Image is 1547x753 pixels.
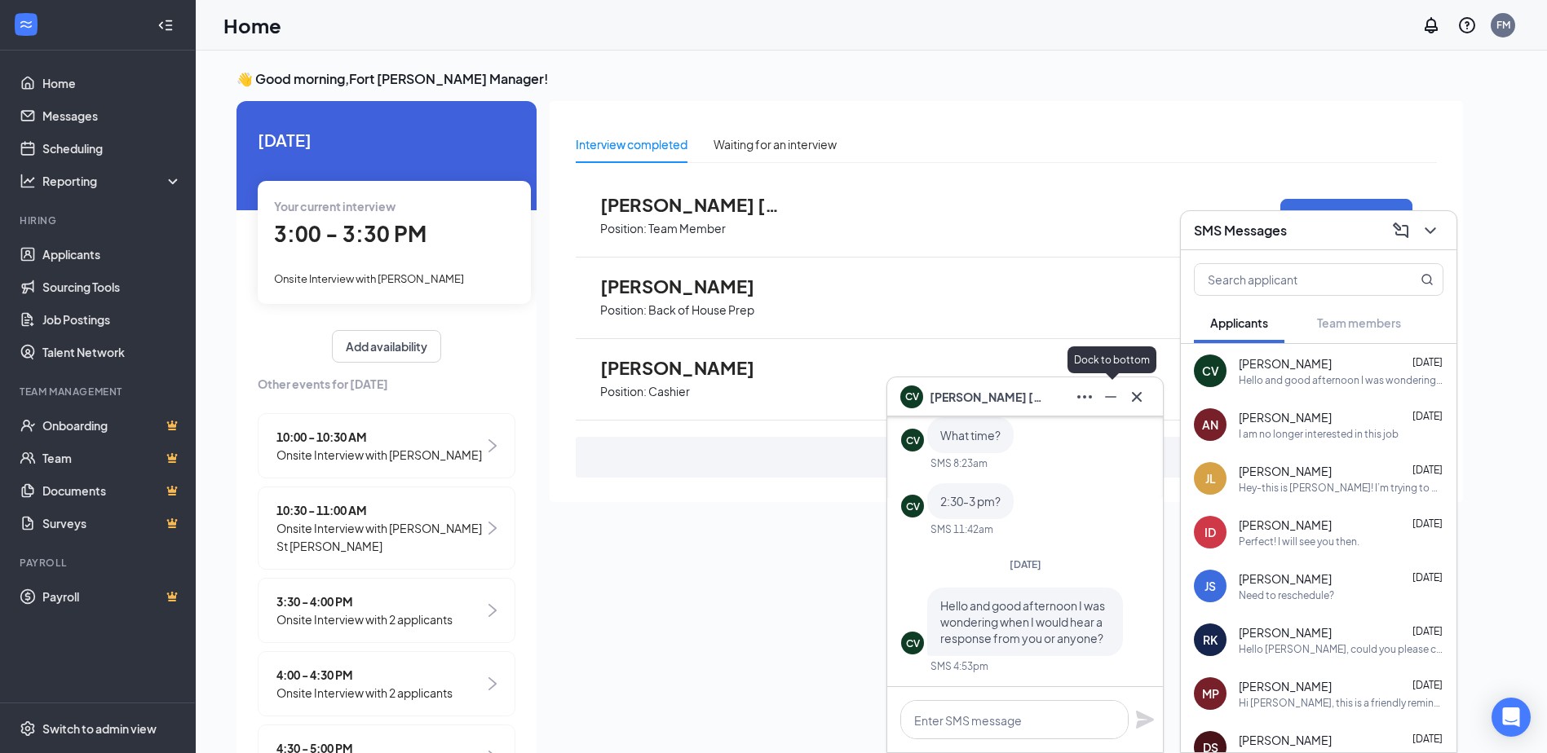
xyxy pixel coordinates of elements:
span: [PERSON_NAME] [1239,570,1332,587]
div: Need to reschedule? [1239,588,1334,602]
a: Home [42,67,182,99]
span: [DATE] [1412,733,1443,745]
span: [PERSON_NAME] [600,275,780,297]
span: [PERSON_NAME] [PERSON_NAME] [930,388,1044,406]
span: Onsite Interview with 2 applicants [276,610,453,628]
span: [PERSON_NAME] [PERSON_NAME] [600,194,780,215]
div: Team Management [20,385,179,399]
svg: ChevronDown [1421,221,1440,240]
a: PayrollCrown [42,580,182,613]
a: Scheduling [42,132,182,165]
div: FM [1496,18,1510,32]
span: [DATE] [1010,558,1041,570]
input: Search applicant [1195,264,1388,295]
span: Onsite Interview with [PERSON_NAME] St [PERSON_NAME] [276,519,484,555]
div: CV [906,500,920,513]
button: Cross [1124,384,1150,410]
div: I am no longer interested in this job [1239,427,1399,441]
span: [PERSON_NAME] [1239,517,1332,533]
span: 10:00 - 10:30 AM [276,428,482,446]
span: Onsite Interview with 2 applicants [276,684,453,702]
div: CV [1202,363,1219,379]
div: Hey-this is [PERSON_NAME]! I’m trying to get inside for my shift at 8 am, but the front door is l... [1239,481,1443,495]
a: DocumentsCrown [42,474,182,507]
div: CV [906,434,920,447]
div: Hiring [20,214,179,227]
span: Other events for [DATE] [258,375,515,393]
span: [DATE] [258,127,515,152]
div: MP [1202,685,1219,702]
span: [DATE] [1412,517,1443,530]
span: [PERSON_NAME] [1239,678,1332,694]
div: SMS 8:23am [930,456,988,470]
div: Switch to admin view [42,720,157,737]
div: Waiting for an interview [714,135,837,153]
svg: MagnifyingGlass [1421,273,1434,286]
span: Onsite Interview with [PERSON_NAME] [276,446,482,464]
svg: Collapse [157,17,174,33]
p: Position: [600,384,647,399]
span: [PERSON_NAME] [1239,732,1332,748]
button: Move to next stage [1280,199,1412,234]
a: Job Postings [42,303,182,336]
div: Perfect! I will see you then. [1239,535,1359,548]
span: [PERSON_NAME] [1239,409,1332,425]
svg: Settings [20,720,36,737]
button: Add availability [332,330,441,363]
div: Interview completed [576,135,687,153]
span: 3:00 - 3:30 PM [274,220,427,247]
span: [PERSON_NAME] [1239,463,1332,479]
span: [PERSON_NAME] [600,357,780,378]
div: SMS 4:53pm [930,659,988,673]
a: SurveysCrown [42,507,182,539]
span: [DATE] [1412,410,1443,422]
div: AN [1202,416,1218,433]
p: Back of House Prep [648,302,754,318]
svg: Minimize [1101,387,1120,407]
svg: Ellipses [1075,387,1094,407]
span: [DATE] [1412,571,1443,583]
p: Position: [600,302,647,318]
span: 3:30 - 4:00 PM [276,592,453,610]
div: Payroll [20,556,179,570]
span: [DATE] [1412,356,1443,368]
h3: 👋 Good morning, Fort [PERSON_NAME] Manager ! [236,70,1463,88]
a: TeamCrown [42,442,182,474]
span: Team members [1317,315,1401,330]
h1: Home [223,11,281,39]
span: [DATE] [1412,679,1443,691]
span: [DATE] [1412,625,1443,637]
span: [PERSON_NAME] [1239,624,1332,641]
button: ChevronDown [1417,218,1443,244]
button: ComposeMessage [1388,218,1414,244]
span: [PERSON_NAME] [1239,355,1332,372]
svg: Cross [1127,387,1147,407]
span: 10:30 - 11:00 AM [276,501,484,519]
a: Talent Network [42,336,182,368]
svg: WorkstreamLogo [18,16,34,33]
span: Applicants [1210,315,1268,330]
button: Minimize [1098,384,1124,410]
span: Your current interview [274,199,396,214]
span: What time? [940,428,1001,443]
span: [DATE] [1412,464,1443,476]
p: Position: [600,221,647,236]
svg: Notifications [1421,15,1441,35]
div: ID [1204,524,1216,540]
button: Ellipses [1072,384,1098,410]
svg: Analysis [20,173,36,189]
div: RK [1203,632,1218,648]
svg: Plane [1135,710,1155,729]
div: Dock to bottom [1067,346,1156,373]
p: Team Member [648,221,726,236]
span: Onsite Interview with [PERSON_NAME] [274,272,464,285]
div: JL [1205,470,1216,487]
svg: QuestionInfo [1457,15,1477,35]
a: Sourcing Tools [42,271,182,303]
span: 4:00 - 4:30 PM [276,666,453,684]
div: Hello [PERSON_NAME], could you please check your email and complete the background check? You wil... [1239,642,1443,656]
span: Hello and good afternoon I was wondering when I would hear a response from you or anyone? [940,598,1105,645]
p: Cashier [648,384,690,399]
div: Hello and good afternoon I was wondering when I would hear a response from you or anyone? [1239,373,1443,387]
